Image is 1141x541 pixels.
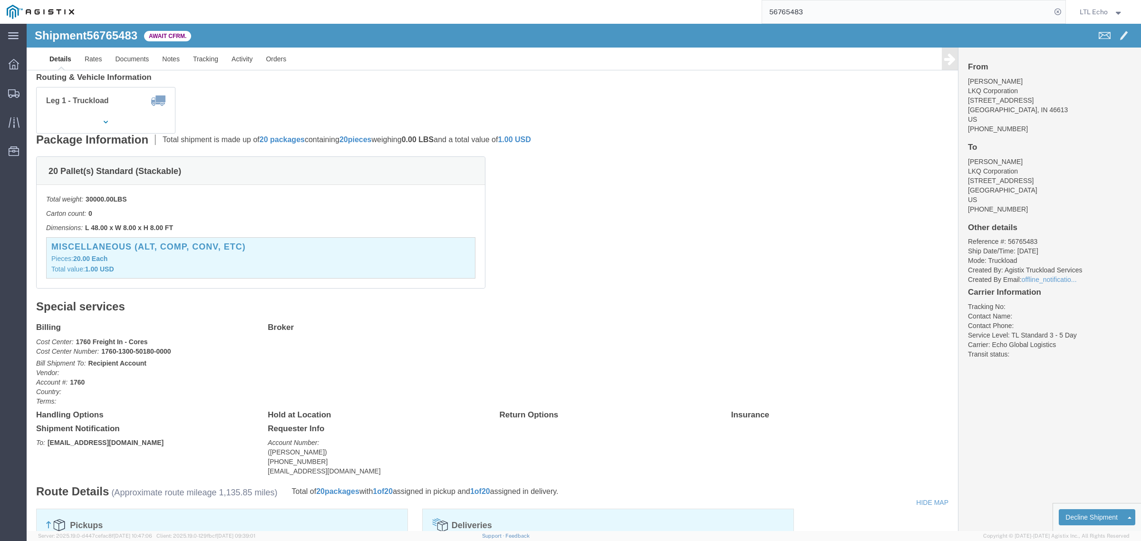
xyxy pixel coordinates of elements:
span: Client: 2025.19.0-129fbcf [156,533,255,539]
a: Feedback [505,533,530,539]
span: [DATE] 10:47:06 [114,533,152,539]
button: LTL Echo [1079,6,1128,18]
a: Support [482,533,506,539]
iframe: FS Legacy Container [27,24,1141,531]
span: [DATE] 09:39:01 [217,533,255,539]
span: Copyright © [DATE]-[DATE] Agistix Inc., All Rights Reserved [983,532,1130,540]
span: LTL Echo [1080,7,1108,17]
input: Search for shipment number, reference number [762,0,1051,23]
span: Server: 2025.19.0-d447cefac8f [38,533,152,539]
img: logo [7,5,74,19]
